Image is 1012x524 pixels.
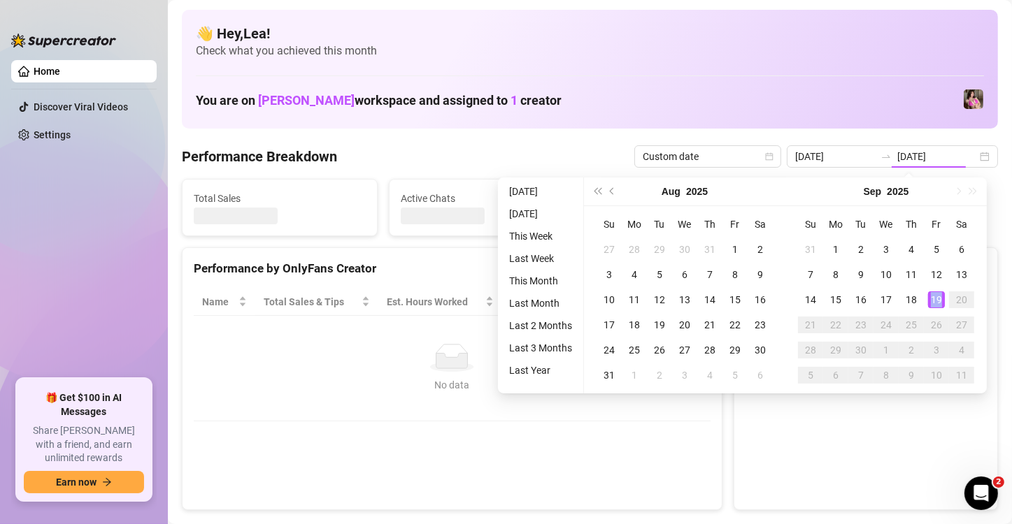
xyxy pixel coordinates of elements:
[401,191,573,206] span: Active Chats
[964,476,998,510] iframe: Intercom live chat
[595,289,710,316] th: Chat Conversion
[258,93,355,108] span: [PERSON_NAME]
[196,24,984,43] h4: 👋 Hey, Lea !
[881,151,892,162] span: swap-right
[511,93,518,108] span: 1
[795,149,875,164] input: Start date
[746,259,986,278] div: Sales by OnlyFans Creator
[194,259,711,278] div: Performance by OnlyFans Creator
[194,289,255,316] th: Name
[502,289,596,316] th: Sales / Hour
[34,66,60,77] a: Home
[34,129,71,140] a: Settings
[56,476,97,488] span: Earn now
[993,476,1004,488] span: 2
[255,289,378,316] th: Total Sales & Tips
[608,191,780,206] span: Messages Sent
[196,43,984,59] span: Check what you achieved this month
[34,101,128,112] a: Discover Viral Videos
[964,89,983,109] img: Nanner
[208,377,697,393] div: No data
[202,294,236,310] span: Name
[643,146,773,167] span: Custom date
[24,424,144,465] span: Share [PERSON_NAME] with a friend, and earn unlimited rewards
[264,294,359,310] span: Total Sales & Tips
[881,151,892,162] span: to
[765,152,774,161] span: calendar
[182,147,337,166] h4: Performance Breakdown
[604,294,690,310] span: Chat Conversion
[11,34,116,48] img: logo-BBDzfeDw.svg
[194,191,366,206] span: Total Sales
[387,294,483,310] div: Est. Hours Worked
[196,93,562,108] h1: You are on workspace and assigned to creator
[102,477,112,487] span: arrow-right
[24,391,144,419] span: 🎁 Get $100 in AI Messages
[897,149,977,164] input: End date
[511,294,576,310] span: Sales / Hour
[24,471,144,493] button: Earn nowarrow-right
